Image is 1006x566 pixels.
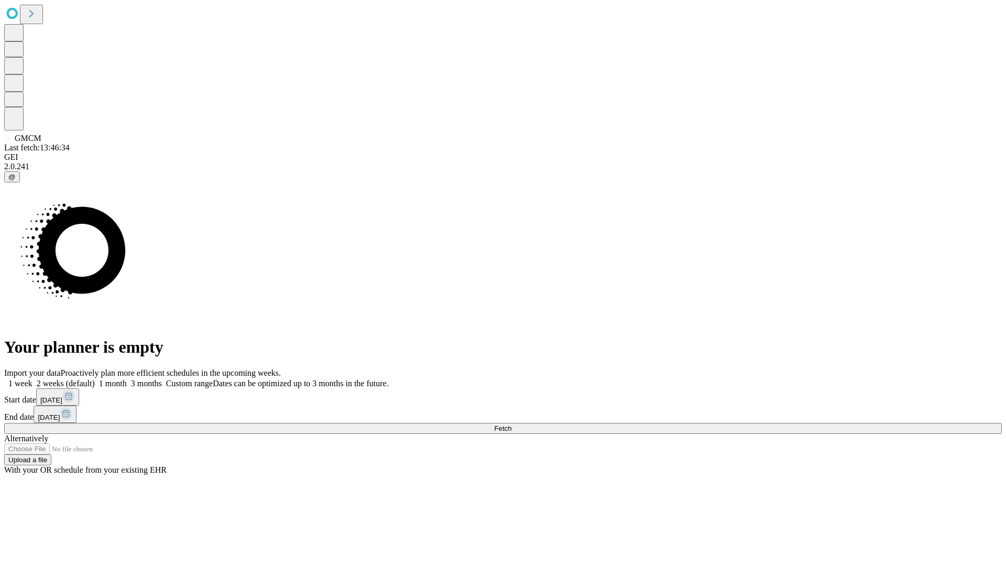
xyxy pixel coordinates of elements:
[38,413,60,421] span: [DATE]
[4,153,1002,162] div: GEI
[34,406,76,423] button: [DATE]
[4,423,1002,434] button: Fetch
[8,379,32,388] span: 1 week
[4,388,1002,406] div: Start date
[494,424,511,432] span: Fetch
[4,162,1002,171] div: 2.0.241
[166,379,213,388] span: Custom range
[8,173,16,181] span: @
[40,396,62,404] span: [DATE]
[4,406,1002,423] div: End date
[15,134,41,143] span: GMCM
[4,465,167,474] span: With your OR schedule from your existing EHR
[36,388,79,406] button: [DATE]
[4,454,51,465] button: Upload a file
[37,379,95,388] span: 2 weeks (default)
[4,171,20,182] button: @
[213,379,388,388] span: Dates can be optimized up to 3 months in the future.
[4,338,1002,357] h1: Your planner is empty
[4,143,70,152] span: Last fetch: 13:46:34
[61,368,281,377] span: Proactively plan more efficient schedules in the upcoming weeks.
[4,368,61,377] span: Import your data
[99,379,127,388] span: 1 month
[4,434,48,443] span: Alternatively
[131,379,162,388] span: 3 months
